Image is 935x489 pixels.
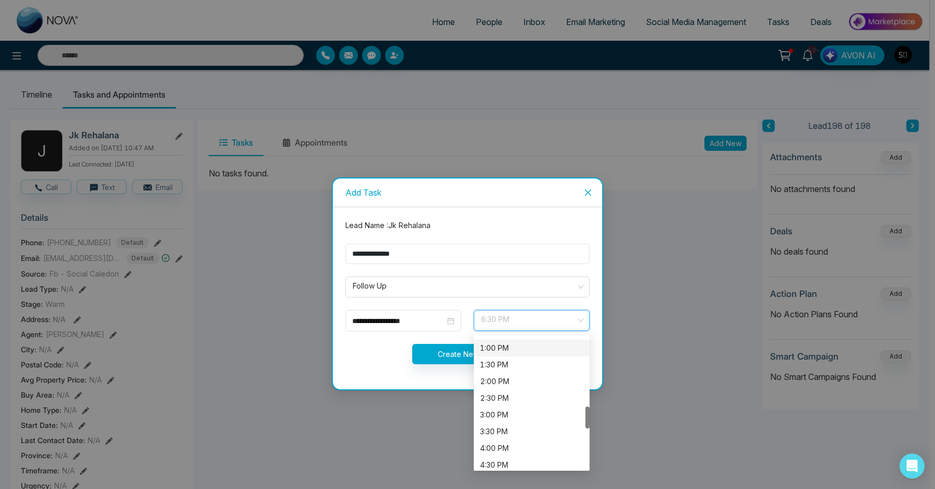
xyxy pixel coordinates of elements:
button: Create New Task [412,344,523,364]
div: Add Task [345,187,590,198]
div: 2:30 PM [474,390,590,407]
div: Open Intercom Messenger [900,454,925,479]
div: Lead Name : Jk Rehalana [339,220,596,231]
div: 4:00 PM [474,440,590,457]
span: close [584,188,592,197]
div: 1:00 PM [474,340,590,356]
div: 1:30 PM [480,359,583,371]
span: 6:30 PM [481,312,582,329]
div: 4:30 PM [480,459,583,471]
div: 1:00 PM [480,342,583,354]
div: 3:00 PM [474,407,590,423]
div: 4:00 PM [480,443,583,454]
div: 2:00 PM [480,376,583,387]
div: 4:30 PM [474,457,590,473]
button: Close [574,178,602,207]
span: Follow Up [353,278,582,296]
div: 3:30 PM [474,423,590,440]
div: 2:00 PM [474,373,590,390]
div: 1:30 PM [474,356,590,373]
div: 3:30 PM [480,426,583,437]
div: 2:30 PM [480,392,583,404]
div: 3:00 PM [480,409,583,421]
